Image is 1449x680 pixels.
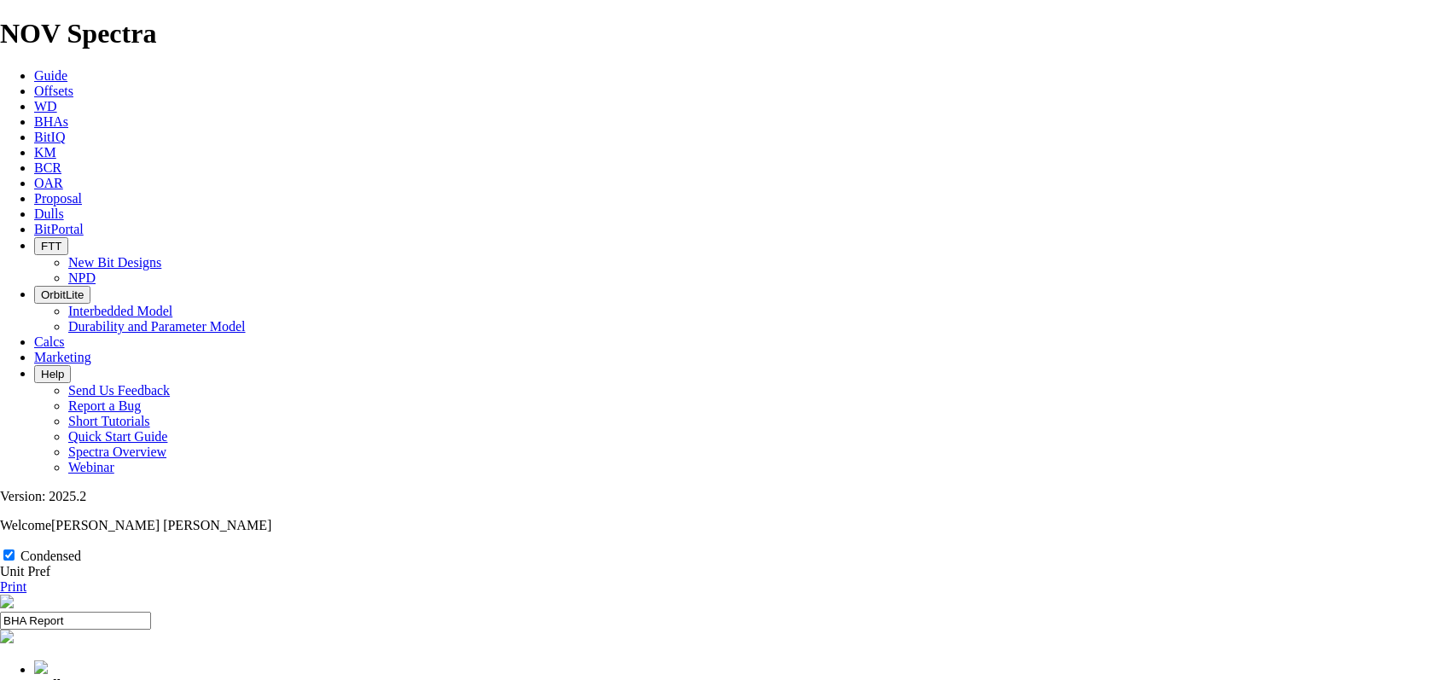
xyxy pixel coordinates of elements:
a: Dulls [34,206,64,221]
label: Condensed [20,549,81,563]
span: FTT [41,240,61,253]
a: Durability and Parameter Model [68,319,246,334]
a: BCR [34,160,61,175]
a: BHAs [34,114,68,129]
a: Marketing [34,350,91,364]
a: Quick Start Guide [68,429,167,444]
button: FTT [34,237,68,255]
a: Short Tutorials [68,414,150,428]
a: OAR [34,176,63,190]
a: Guide [34,68,67,83]
span: OrbitLite [41,288,84,301]
a: Send Us Feedback [68,383,170,398]
a: BitIQ [34,130,65,144]
a: Calcs [34,334,65,349]
a: NPD [68,270,96,285]
a: Offsets [34,84,73,98]
span: Help [41,368,64,381]
button: Help [34,365,71,383]
a: New Bit Designs [68,255,161,270]
button: OrbitLite [34,286,90,304]
span: [PERSON_NAME] [PERSON_NAME] [51,518,271,532]
a: Interbedded Model [68,304,172,318]
a: KM [34,145,56,160]
a: BitPortal [34,222,84,236]
a: Report a Bug [68,398,141,413]
a: Webinar [68,460,114,474]
a: WD [34,99,57,113]
a: Proposal [34,191,82,206]
a: Spectra Overview [68,445,166,459]
img: icon_well.0b8d097f.svg [34,660,48,674]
